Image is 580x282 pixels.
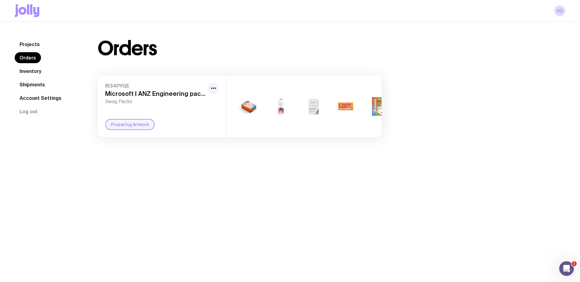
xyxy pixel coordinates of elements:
h3: Microsoft | ANZ Engineering packs [105,90,205,97]
a: VD [554,5,565,16]
a: Account Settings [15,92,66,103]
span: 1 [572,261,577,266]
span: IR34PYGE [105,83,205,89]
a: Orders [15,52,41,63]
h1: Orders [98,39,157,58]
button: Log out [15,106,42,117]
a: Projects [15,39,45,50]
a: Shipments [15,79,50,90]
span: Swag Packs [105,99,205,105]
a: Inventory [15,66,46,77]
div: Preparing Artwork [105,119,155,130]
iframe: Intercom live chat [559,261,574,276]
